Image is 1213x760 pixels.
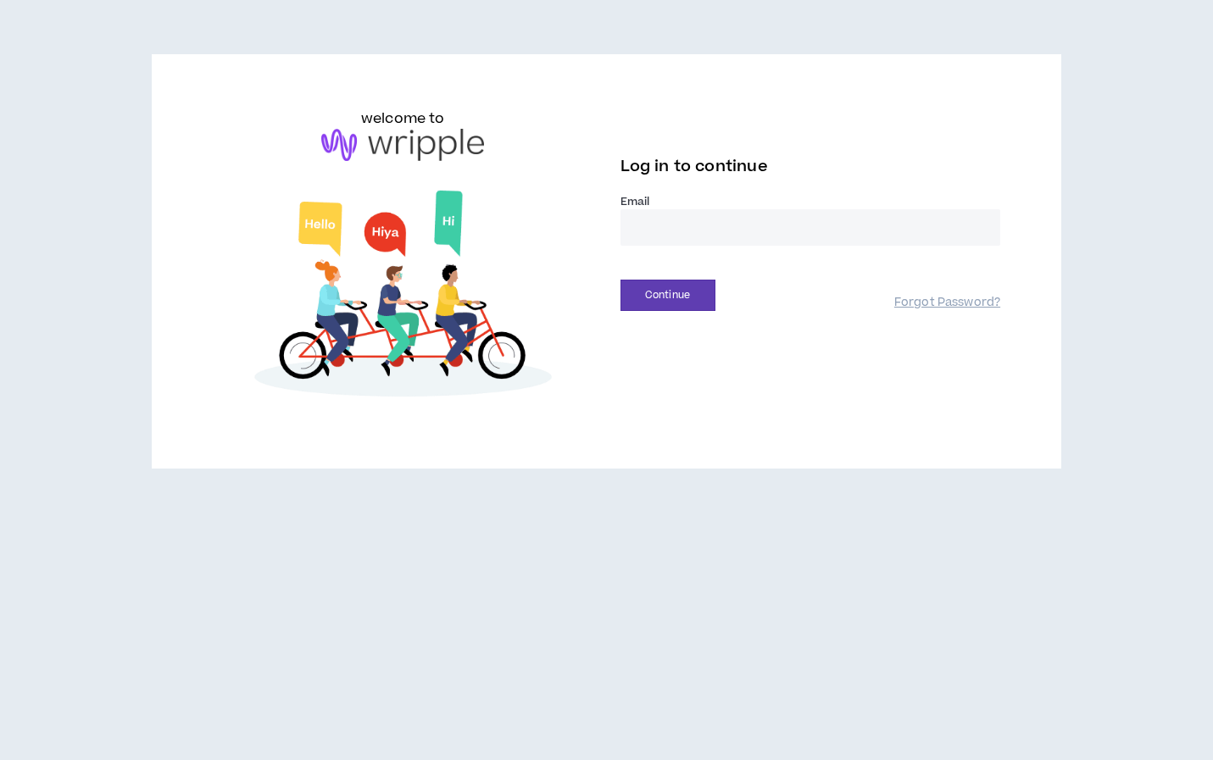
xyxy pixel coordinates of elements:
[620,280,715,311] button: Continue
[361,108,445,129] h6: welcome to
[213,178,593,414] img: Welcome to Wripple
[321,129,484,161] img: logo-brand.png
[620,194,1001,209] label: Email
[894,295,1000,311] a: Forgot Password?
[620,156,768,177] span: Log in to continue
